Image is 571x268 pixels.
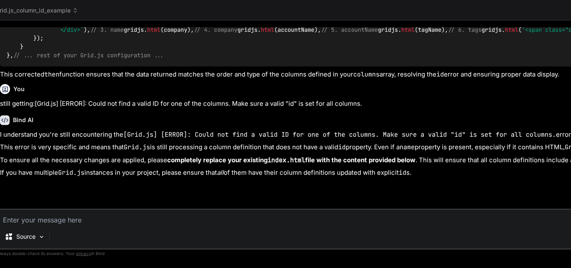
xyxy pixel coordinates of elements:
code: Grid.js [124,143,150,151]
span: html [261,26,274,33]
code: [Grid.js] [ERROR]: Could not find a valid ID for one of the columns. Make sure a valid "id" is se... [123,130,556,139]
span: // 3. name [90,26,124,33]
p: Source [16,232,36,241]
code: id [436,70,444,79]
span: // 5. accountName [321,26,378,33]
em: all [217,168,224,176]
code: then [44,70,59,79]
span: html [401,26,415,33]
code: name [400,143,415,151]
span: // 4. company [194,26,237,33]
span: // ... rest of your Grid.js configuration ... [13,51,164,59]
span: html [147,26,161,33]
h6: You [13,85,25,93]
code: columns [353,70,380,79]
code: index.html [268,156,305,164]
code: id [399,168,406,177]
span: html [505,26,518,33]
code: Grid.js [58,168,84,177]
span: // 6. tags [448,26,482,33]
img: Pick Models [38,233,45,240]
code: id [338,143,346,151]
span: privacy [76,251,91,256]
h6: Bind AI [13,116,33,124]
strong: completely replace your existing file with the content provided below [167,156,416,164]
